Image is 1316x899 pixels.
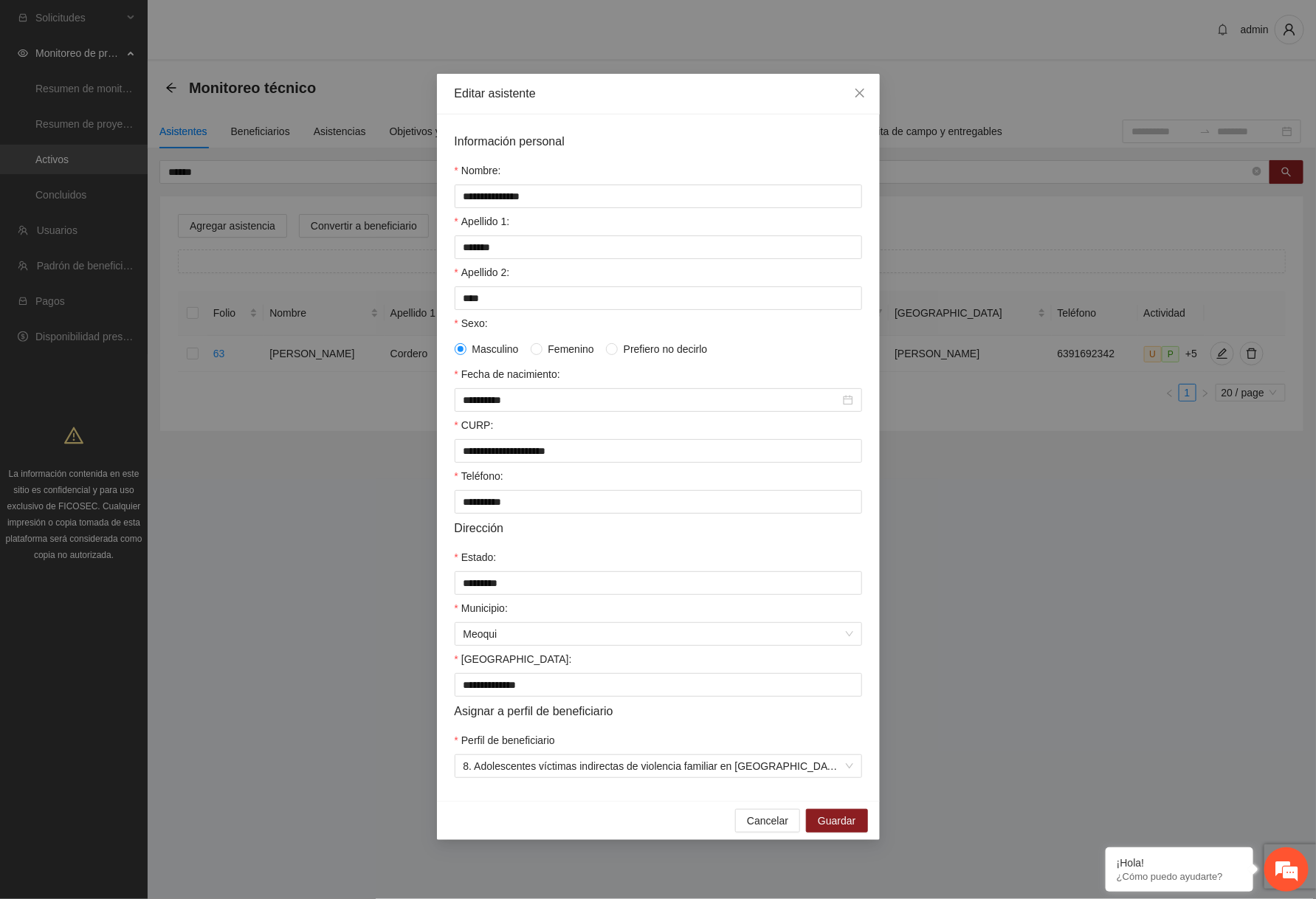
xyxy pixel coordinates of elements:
[455,702,613,720] span: Asignar a perfil de beneficiario
[455,86,862,102] div: Editar asistente
[854,87,866,99] span: close
[77,75,248,94] div: Chatee con nosotros ahora
[464,755,853,777] span: 8. Adolescentes víctimas indirectas de violencia familiar en Meoqui
[455,673,862,697] input: Colonia:
[806,809,867,833] button: Guardar
[1117,871,1242,882] p: ¿Cómo puedo ayudarte?
[455,132,565,151] span: Información personal
[86,197,204,346] span: Estamos en línea.
[455,162,501,179] label: Nombre:
[455,571,862,595] input: Estado:
[840,74,880,114] button: Close
[464,392,840,408] input: Fecha de nacimiento:
[7,403,281,455] textarea: Escriba su mensaje y pulse “Intro”
[542,341,600,357] span: Femenino
[455,490,862,514] input: Teléfono:
[455,549,497,565] label: Estado:
[455,732,555,748] label: Perfil de beneficiario
[818,813,855,829] span: Guardar
[735,809,800,833] button: Cancelar
[455,600,508,616] label: Municipio:
[455,651,572,667] label: Colonia:
[1117,857,1242,869] div: ¡Hola!
[455,286,862,310] input: Apellido 2:
[455,519,504,537] span: Dirección
[455,366,560,382] label: Fecha de nacimiento:
[747,813,788,829] span: Cancelar
[455,213,510,230] label: Apellido 1:
[455,417,494,433] label: CURP:
[455,439,862,463] input: CURP:
[464,623,853,645] span: Meoqui
[455,235,862,259] input: Apellido 1:
[455,315,488,331] label: Sexo:
[242,7,278,43] div: Minimizar ventana de chat en vivo
[455,185,862,208] input: Nombre:
[466,341,525,357] span: Masculino
[618,341,714,357] span: Prefiero no decirlo
[455,264,510,280] label: Apellido 2:
[455,468,503,484] label: Teléfono:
